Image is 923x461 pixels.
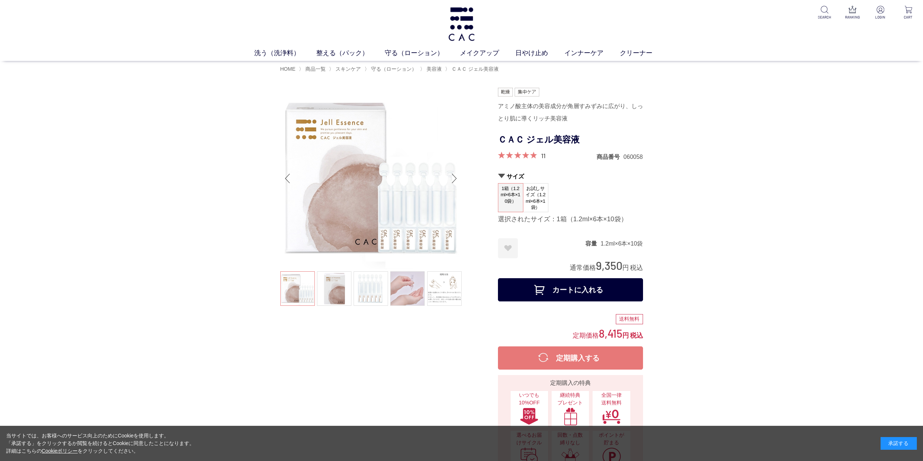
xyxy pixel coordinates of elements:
[622,264,629,271] span: 円
[370,66,417,72] a: 守る（ローション）
[573,331,599,339] span: 定期価格
[364,66,419,73] li: 〉
[881,437,917,450] div: 承諾する
[254,48,316,58] a: 洗う（洗浄料）
[597,153,623,161] dt: 商品番号
[555,391,585,407] span: 継続特典 プレゼント
[899,6,917,20] a: CART
[630,264,643,271] span: 税込
[305,66,326,72] span: 商品一覧
[460,48,515,58] a: メイクアップ
[280,164,295,193] div: Previous slide
[596,259,622,272] span: 9,350
[816,6,833,20] a: SEARCH
[844,6,861,20] a: RANKING
[872,15,889,20] p: LOGIN
[425,66,442,72] a: 美容液
[280,88,462,269] img: ＣＡＣ ジェル美容液 1箱（1.2ml×6本×10袋）
[498,215,643,224] div: 選択されたサイズ：1箱（1.2ml×6本×10袋）
[844,15,861,20] p: RANKING
[623,153,643,161] dd: 060058
[299,66,327,73] li: 〉
[334,66,361,72] a: スキンケア
[541,152,545,160] a: 11
[585,240,601,247] dt: 容量
[452,66,499,72] span: ＣＡＣ ジェル美容液
[515,48,564,58] a: 日やけ止め
[304,66,326,72] a: 商品一覧
[280,66,296,72] a: HOME
[622,332,629,339] span: 円
[385,48,460,58] a: 守る（ローション）
[498,184,523,206] span: 1箱（1.2ml×6本×10袋）
[498,346,643,370] button: 定期購入する
[570,264,596,271] span: 通常価格
[498,88,513,96] img: 乾燥
[523,184,548,213] span: お試しサイズ（1.2ml×6本×1袋）
[564,48,620,58] a: インナーケア
[450,66,499,72] a: ＣＡＣ ジェル美容液
[602,407,621,425] img: 全国一律送料無料
[501,379,640,387] div: 定期購入の特典
[335,66,361,72] span: スキンケア
[599,326,622,340] span: 8,415
[498,132,643,148] h1: ＣＡＣ ジェル美容液
[427,66,442,72] span: 美容液
[498,173,643,180] h2: サイズ
[329,66,363,73] li: 〉
[620,48,669,58] a: クリーナー
[316,48,385,58] a: 整える（パック）
[498,278,643,301] button: カートに入れる
[816,15,833,20] p: SEARCH
[630,332,643,339] span: 税込
[515,88,539,96] img: 集中ケア
[445,66,500,73] li: 〉
[498,238,518,258] a: お気に入りに登録する
[561,407,580,425] img: 継続特典プレゼント
[596,391,626,407] span: 全国一律 送料無料
[616,314,643,324] div: 送料無料
[872,6,889,20] a: LOGIN
[514,391,544,407] span: いつでも10%OFF
[498,100,643,125] div: アミノ酸主体の美容成分が角層すみずみに広がり、しっとり肌に導くリッチ美容液
[601,240,643,247] dd: 1.2ml×6本×10袋
[371,66,417,72] span: 守る（ローション）
[520,407,539,425] img: いつでも10%OFF
[899,15,917,20] p: CART
[6,432,195,455] div: 当サイトでは、お客様へのサービス向上のためにCookieを使用します。 「承諾する」をクリックするか閲覧を続けるとCookieに同意したことになります。 詳細はこちらの をクリックしてください。
[447,164,462,193] div: Next slide
[42,448,78,454] a: Cookieポリシー
[447,7,476,41] img: logo
[420,66,444,73] li: 〉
